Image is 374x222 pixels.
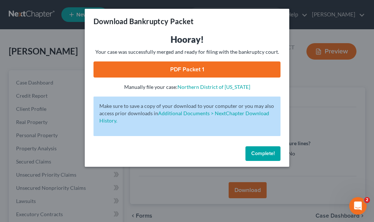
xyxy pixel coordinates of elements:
[93,34,280,45] h3: Hooray!
[251,150,275,157] span: Complete!
[178,84,250,90] a: Northern District of [US_STATE]
[93,83,280,91] p: Manually file your case:
[349,197,367,215] iframe: Intercom live chat
[93,48,280,56] p: Your case was successfully merged and ready for filing with the bankruptcy court.
[245,146,280,161] button: Complete!
[99,110,269,124] a: Additional Documents > NextChapter Download History.
[364,197,370,203] span: 2
[93,61,280,78] a: PDF Packet 1
[99,102,275,124] p: Make sure to save a copy of your download to your computer or you may also access prior downloads in
[93,16,194,26] h3: Download Bankruptcy Packet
